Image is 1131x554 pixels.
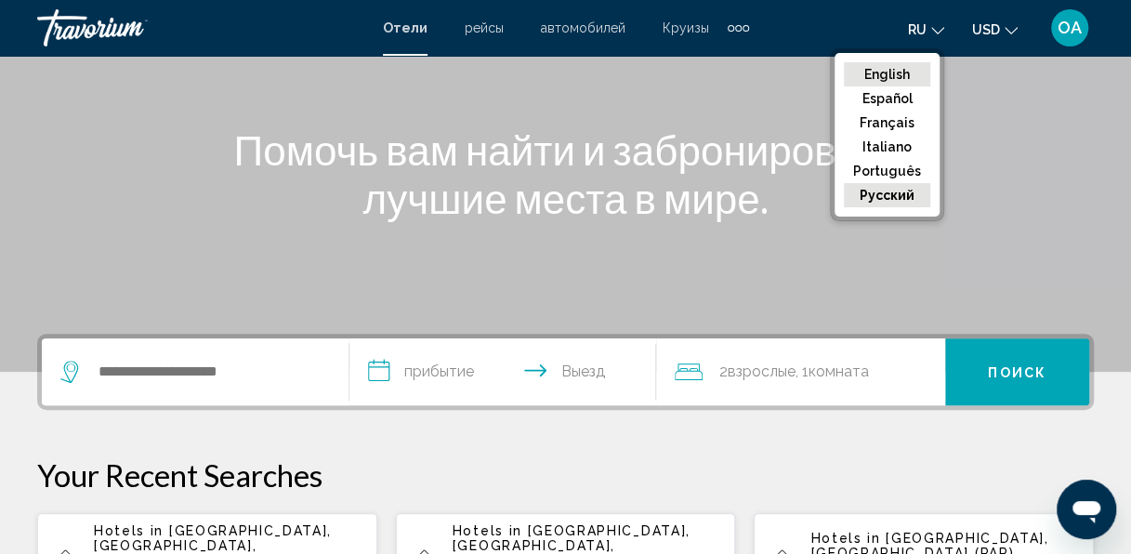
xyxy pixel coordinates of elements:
[844,135,930,159] button: Italiano
[541,20,625,35] a: автомобилей
[1046,8,1094,47] button: User Menu
[719,363,728,380] ya-tr-span: 2
[728,363,796,380] ya-tr-span: Взрослые
[453,523,522,538] ya-tr-span: Hotels in
[1057,480,1116,539] iframe: Кнопка запуска окна обмена сообщениями
[728,13,749,43] button: Extra navigation items
[37,9,364,46] a: Travorium
[656,338,945,405] button: Travelers: 2 adults, 0 children
[844,111,930,135] button: Français
[349,338,657,405] button: Check in and out dates
[383,20,427,35] a: Отели
[94,523,164,538] ya-tr-span: Hotels in
[844,183,930,207] button: русский
[1058,18,1082,37] ya-tr-span: OA
[844,86,930,111] button: Español
[844,62,930,86] button: English
[945,338,1089,405] button: Поиск
[796,363,809,380] ya-tr-span: , 1
[42,338,1089,405] div: Search widget
[37,456,322,494] ya-tr-span: Your Recent Searches
[908,22,927,37] ya-tr-span: ru
[972,22,1000,37] ya-tr-span: USD
[908,16,944,43] button: Change language
[233,125,897,222] ya-tr-span: Помочь вам найти и забронировать лучшие места в мире.
[663,20,709,35] a: Круизы
[988,365,1046,380] ya-tr-span: Поиск
[809,363,869,380] ya-tr-span: Комната
[465,20,504,35] a: рейсы
[810,531,880,546] ya-tr-span: Hotels in
[844,159,930,183] button: Português
[972,16,1018,43] button: Change currency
